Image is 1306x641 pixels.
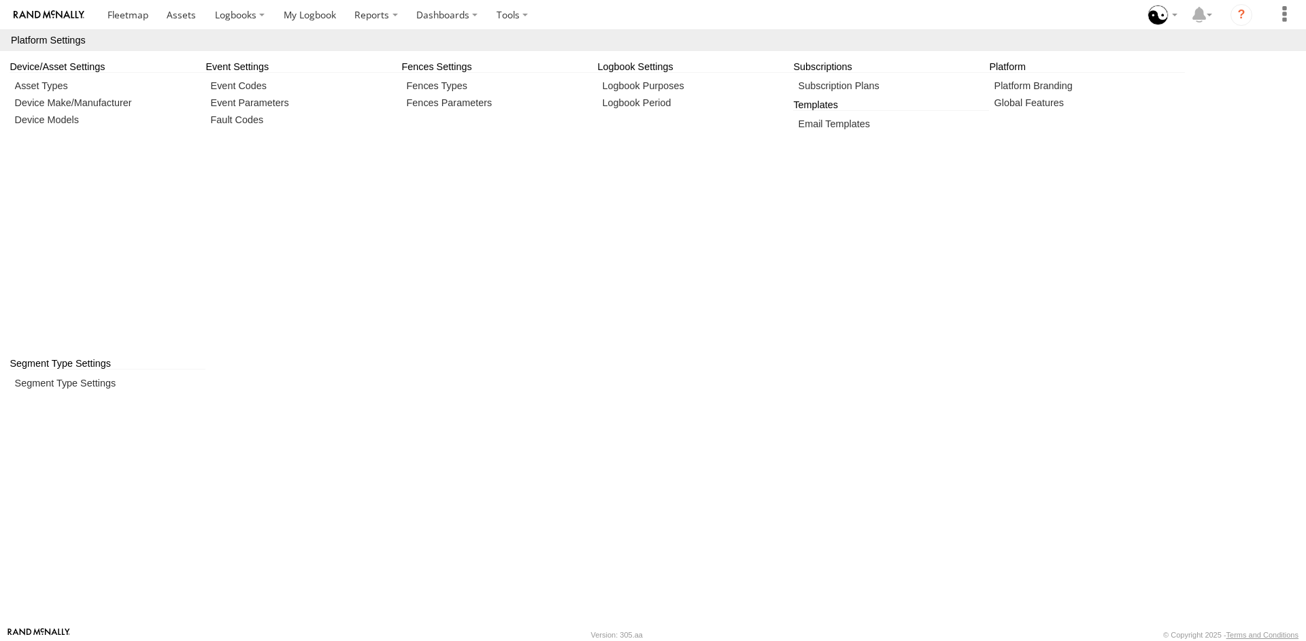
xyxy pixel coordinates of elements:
a: View/Manage Logbook Purposes [603,78,789,95]
a: View/Manage Logbook Period [603,95,789,112]
a: Terms and Conditions [1226,631,1299,639]
a: View/Manage Subscription Plans [799,116,985,133]
a: View/Manage Device Models [15,111,201,128]
a: View/Manage Fences Parameters [407,95,593,112]
img: rand-logo.svg [14,10,84,20]
a: View/Manage Event Codes [211,78,397,95]
a: View/Manage Platform Branding [994,78,1181,95]
div: © Copyright 2025 - [1163,631,1299,639]
a: View/Manage Fences Types [407,78,593,95]
div: Version: 305.aa [591,631,643,639]
a: View/Manage Subscription Plans [799,78,985,95]
a: View/Manage Asset Types [15,78,201,95]
a: View/Manage Event Parameter [211,95,397,112]
a: Enable or Disable Global Features [994,95,1181,112]
a: View/Manage Segment Type Settings [15,375,201,392]
a: View/Manage Device Make/Manufacturer [15,95,201,112]
a: View/Manage Fault Codes [211,111,397,128]
div: Hariharan Aravamuthan [1143,5,1182,25]
div: Platform Settings [11,35,86,46]
i: ? [1230,4,1252,26]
